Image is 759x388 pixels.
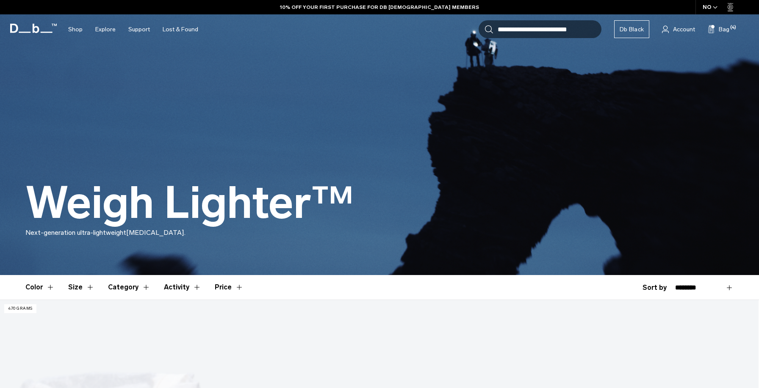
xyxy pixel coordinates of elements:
[126,228,186,237] span: [MEDICAL_DATA].
[662,24,695,34] a: Account
[25,275,55,300] button: Toggle Filter
[95,14,116,44] a: Explore
[708,24,729,34] button: Bag (4)
[730,24,736,31] span: (4)
[614,20,649,38] a: Db Black
[163,14,198,44] a: Lost & Found
[68,14,83,44] a: Shop
[62,14,205,44] nav: Main Navigation
[68,275,94,300] button: Toggle Filter
[108,275,150,300] button: Toggle Filter
[673,25,695,34] span: Account
[215,275,244,300] button: Toggle Price
[25,228,126,237] span: Next-generation ultra-lightweight
[164,275,201,300] button: Toggle Filter
[719,25,729,34] span: Bag
[25,179,354,228] h1: Weigh Lighter™
[128,14,150,44] a: Support
[280,3,479,11] a: 10% OFF YOUR FIRST PURCHASE FOR DB [DEMOGRAPHIC_DATA] MEMBERS
[4,304,36,313] p: 470 grams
